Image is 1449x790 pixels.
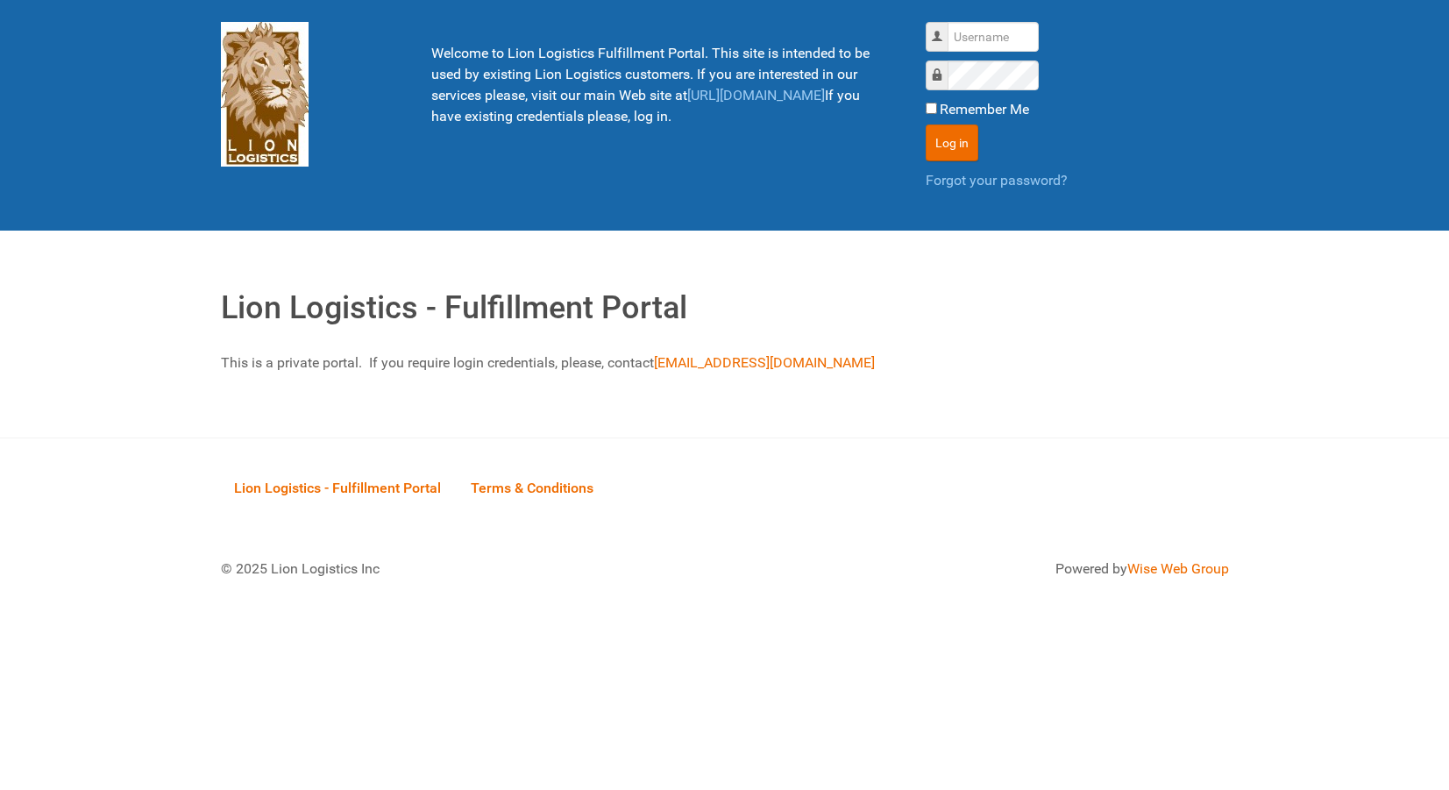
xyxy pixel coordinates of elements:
a: Terms & Conditions [458,460,607,515]
button: Log in [926,125,978,161]
label: Remember Me [940,99,1029,120]
a: Forgot your password? [926,172,1068,189]
a: [URL][DOMAIN_NAME] [687,87,825,103]
input: Username [948,22,1039,52]
a: Wise Web Group [1127,560,1229,577]
p: This is a private portal. If you require login credentials, please, contact [221,352,1229,374]
img: Lion Logistics [221,22,309,167]
label: Password [943,66,944,67]
a: Lion Logistics - Fulfillment Portal [221,460,454,515]
label: Username [943,27,944,28]
span: Terms & Conditions [471,480,593,496]
p: Welcome to Lion Logistics Fulfillment Portal. This site is intended to be used by existing Lion L... [431,43,882,127]
a: [EMAIL_ADDRESS][DOMAIN_NAME] [654,354,875,371]
a: Lion Logistics [221,85,309,102]
div: © 2025 Lion Logistics Inc [208,545,716,593]
div: Powered by [747,559,1229,580]
h1: Lion Logistics - Fulfillment Portal [221,284,1229,331]
span: Lion Logistics - Fulfillment Portal [234,480,441,496]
